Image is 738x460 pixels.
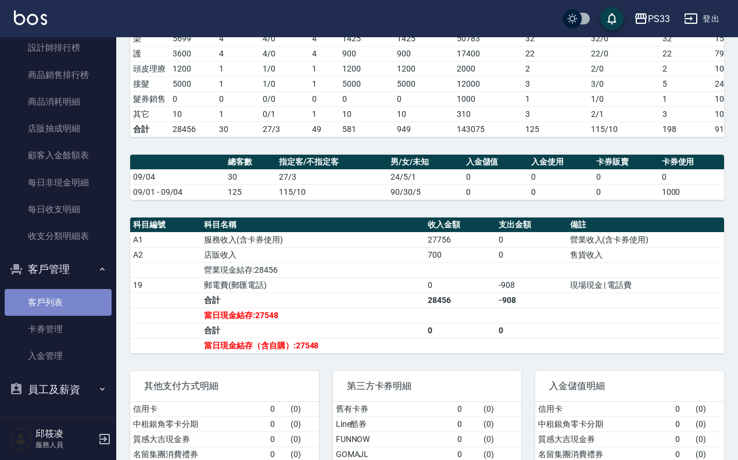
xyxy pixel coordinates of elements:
td: 頭皮理療 [130,61,170,76]
td: A2 [130,247,201,262]
td: 0 [672,416,693,432]
td: 1200 [170,61,216,76]
th: 卡券販賣 [593,155,658,170]
td: 郵電費(郵匯電話) [201,277,425,293]
td: 質感大吉現金券 [535,432,672,447]
td: 0 [267,432,288,447]
td: ( 0 ) [288,432,319,447]
div: PS33 [648,12,670,26]
th: 科目編號 [130,217,201,233]
td: 09/04 [130,169,225,184]
td: 115/10 [588,122,660,137]
td: 27756 [425,232,496,247]
td: 2 [660,61,712,76]
td: 營業現金結存:28456 [201,262,425,277]
td: 1 [216,106,260,122]
th: 支出金額 [496,217,567,233]
td: ( 0 ) [481,416,521,432]
td: 0 [496,247,567,262]
h5: 邱筱凌 [35,428,95,440]
p: 服務人員 [35,440,95,450]
td: 0 [496,232,567,247]
button: 員工及薪資 [5,375,112,405]
td: 0 [170,91,216,106]
td: 5000 [394,76,454,91]
td: 當日現金結存（含自購）:27548 [201,338,425,353]
td: 1 [216,61,260,76]
a: 顧客入金餘額表 [5,142,112,169]
td: 1200 [339,61,394,76]
td: 1425 [339,31,394,46]
td: 4 / 0 [260,46,309,61]
a: 客戶列表 [5,289,112,316]
td: -908 [496,277,567,293]
table: a dense table [130,155,724,200]
td: 10 [339,106,394,122]
td: 115/10 [276,184,388,199]
th: 收入金額 [425,217,496,233]
td: 22 [522,46,589,61]
td: 1 [309,61,339,76]
td: 09/01 - 09/04 [130,184,225,199]
td: 1 / 0 [260,61,309,76]
button: save [600,7,624,30]
td: 髮券銷售 [130,91,170,106]
td: 28456 [425,293,496,308]
span: 入金儲值明細 [549,380,710,392]
td: 0 [394,91,454,106]
td: 0 [454,402,481,417]
td: 1000 [454,91,522,106]
td: 1425 [394,31,454,46]
a: 店販抽成明細 [5,115,112,142]
td: 700 [425,247,496,262]
td: 質感大吉現金券 [130,432,267,447]
td: 900 [339,46,394,61]
td: 1 [309,106,339,122]
th: 指定客/不指定客 [276,155,388,170]
td: 4 / 0 [260,31,309,46]
td: 0 [309,91,339,106]
td: 1 [660,91,712,106]
td: 143075 [454,122,522,137]
img: Logo [14,10,47,25]
td: 0 [267,416,288,432]
table: a dense table [130,217,724,354]
td: 信用卡 [130,402,267,417]
td: 0 [593,169,658,184]
a: 收支分類明細表 [5,223,112,249]
td: 中租銀角零卡分期 [535,416,672,432]
td: 2 / 0 [588,61,660,76]
a: 商品消耗明細 [5,88,112,115]
td: 24/5/1 [388,169,463,184]
td: 0 / 1 [260,106,309,122]
td: 28456 [170,122,216,137]
td: 310 [454,106,522,122]
td: 舊有卡券 [333,402,455,417]
td: 17400 [454,46,522,61]
td: ( 0 ) [288,416,319,432]
td: 1 [522,91,589,106]
td: 5699 [170,31,216,46]
td: 0 [672,402,693,417]
td: 4 [216,31,260,46]
td: 0 [496,323,567,338]
a: 每日收支明細 [5,196,112,223]
td: 581 [339,122,394,137]
td: 32 [522,31,589,46]
td: 0 [463,169,528,184]
button: 客戶管理 [5,254,112,284]
td: 1 / 0 [588,91,660,106]
span: 其他支付方式明細 [144,380,305,392]
td: 22 [660,46,712,61]
td: Line酷券 [333,416,455,432]
th: 備註 [567,217,724,233]
td: 接髮 [130,76,170,91]
td: 店販收入 [201,247,425,262]
td: 0 [659,169,724,184]
td: 0 [216,91,260,106]
td: 0 [425,323,496,338]
td: 12000 [454,76,522,91]
td: 0 [528,169,593,184]
td: FUNNOW [333,432,455,447]
img: Person [9,427,33,451]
